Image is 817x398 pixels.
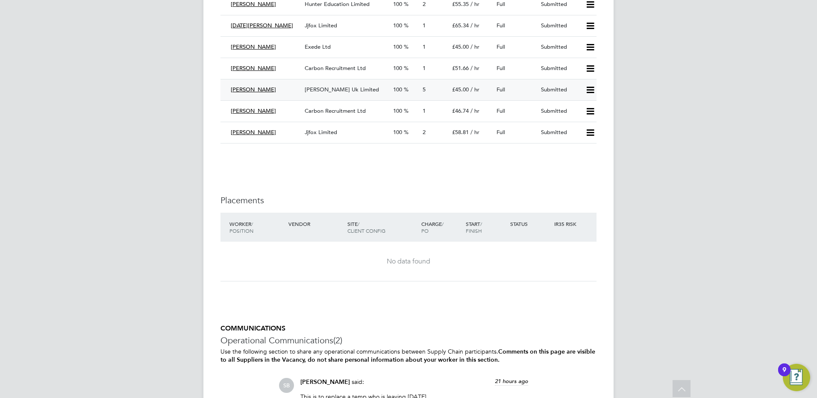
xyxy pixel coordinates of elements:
span: Full [497,129,505,136]
div: Start [464,216,508,238]
span: Full [497,22,505,29]
span: Full [497,107,505,114]
span: Carbon Recruitment Ltd [305,64,366,72]
span: 1 [423,107,426,114]
span: 100 [393,22,402,29]
div: IR35 Risk [552,216,582,231]
span: £45.00 [452,43,469,50]
span: 2 [423,129,426,136]
span: 100 [393,86,402,93]
span: 100 [393,107,402,114]
span: / hr [470,86,479,93]
span: 100 [393,43,402,50]
div: No data found [229,257,588,266]
span: / Client Config [347,220,385,234]
span: [PERSON_NAME] [231,86,276,93]
div: Site [345,216,419,238]
h3: Operational Communications [220,335,597,346]
span: £51.66 [452,64,469,72]
div: Submitted [538,61,582,76]
span: [PERSON_NAME] [231,43,276,50]
span: £55.35 [452,0,469,8]
span: Jjfox Limited [305,129,337,136]
span: [DATE][PERSON_NAME] [231,22,293,29]
span: 1 [423,43,426,50]
span: [PERSON_NAME] Uk Limited [305,86,379,93]
span: Full [497,64,505,72]
span: / hr [470,22,479,29]
span: / Position [229,220,253,234]
span: [PERSON_NAME] [231,129,276,136]
span: Jjfox Limited [305,22,337,29]
span: 100 [393,129,402,136]
div: Submitted [538,104,582,118]
span: £46.74 [452,107,469,114]
span: £65.34 [452,22,469,29]
h5: COMMUNICATIONS [220,324,597,333]
span: 1 [423,64,426,72]
p: Use the following section to share any operational communications between Supply Chain participants. [220,348,597,364]
div: Submitted [538,126,582,140]
span: [PERSON_NAME] [300,378,350,386]
span: £58.81 [452,129,469,136]
span: Full [497,86,505,93]
span: [PERSON_NAME] [231,107,276,114]
span: / hr [470,0,479,8]
span: 2 [423,0,426,8]
span: [PERSON_NAME] [231,0,276,8]
div: Submitted [538,40,582,54]
span: 1 [423,22,426,29]
span: 100 [393,64,402,72]
div: Status [508,216,553,231]
span: Carbon Recruitment Ltd [305,107,366,114]
div: Vendor [286,216,345,231]
span: 5 [423,86,426,93]
div: Worker [227,216,286,238]
span: [PERSON_NAME] [231,64,276,72]
span: said: [352,378,364,386]
span: / hr [470,107,479,114]
div: Charge [419,216,464,238]
div: Submitted [538,19,582,33]
span: 100 [393,0,402,8]
span: Exede Ltd [305,43,331,50]
button: Open Resource Center, 9 new notifications [783,364,810,391]
span: / hr [470,129,479,136]
span: £45.00 [452,86,469,93]
b: Comments on this page are visible to all Suppliers in the Vacancy, do not share personal informat... [220,348,595,363]
div: Submitted [538,83,582,97]
span: Full [497,43,505,50]
span: SB [279,378,294,393]
span: / Finish [466,220,482,234]
span: / PO [421,220,444,234]
span: Full [497,0,505,8]
span: / hr [470,43,479,50]
span: Hunter Education Limited [305,0,370,8]
span: / hr [470,64,479,72]
span: 21 hours ago [495,378,528,385]
span: (2) [333,335,342,346]
div: 9 [782,370,786,381]
h3: Placements [220,195,597,206]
